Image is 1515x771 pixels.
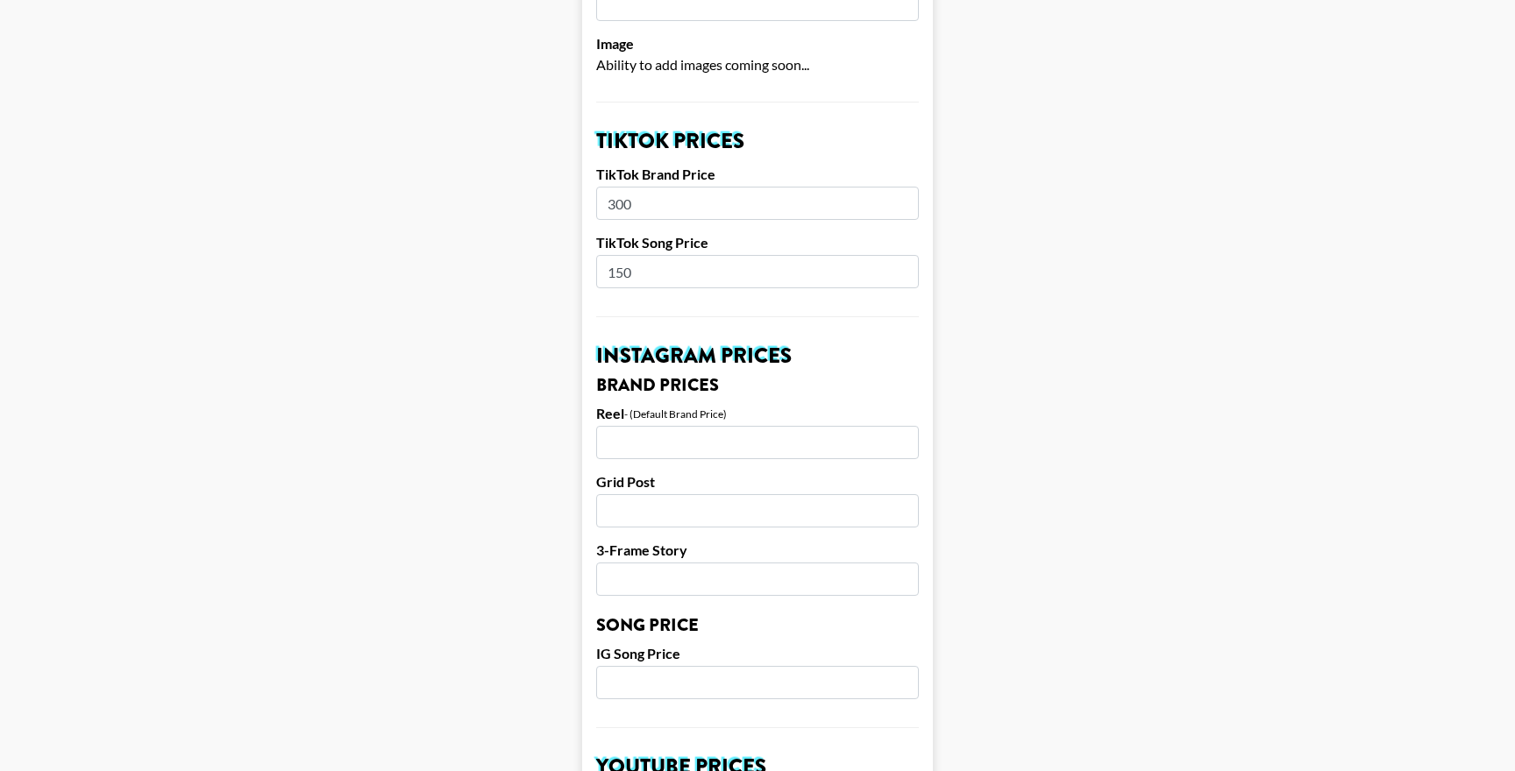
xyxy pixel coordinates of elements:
label: Reel [596,405,624,422]
label: TikTok Brand Price [596,166,919,183]
h2: TikTok Prices [596,131,919,152]
label: Grid Post [596,473,919,491]
span: Ability to add images coming soon... [596,56,809,73]
label: Image [596,35,919,53]
label: IG Song Price [596,645,919,662]
h3: Song Price [596,617,919,634]
h3: Brand Prices [596,377,919,394]
label: 3-Frame Story [596,541,919,559]
div: - (Default Brand Price) [624,407,727,421]
h2: Instagram Prices [596,345,919,366]
label: TikTok Song Price [596,234,919,251]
